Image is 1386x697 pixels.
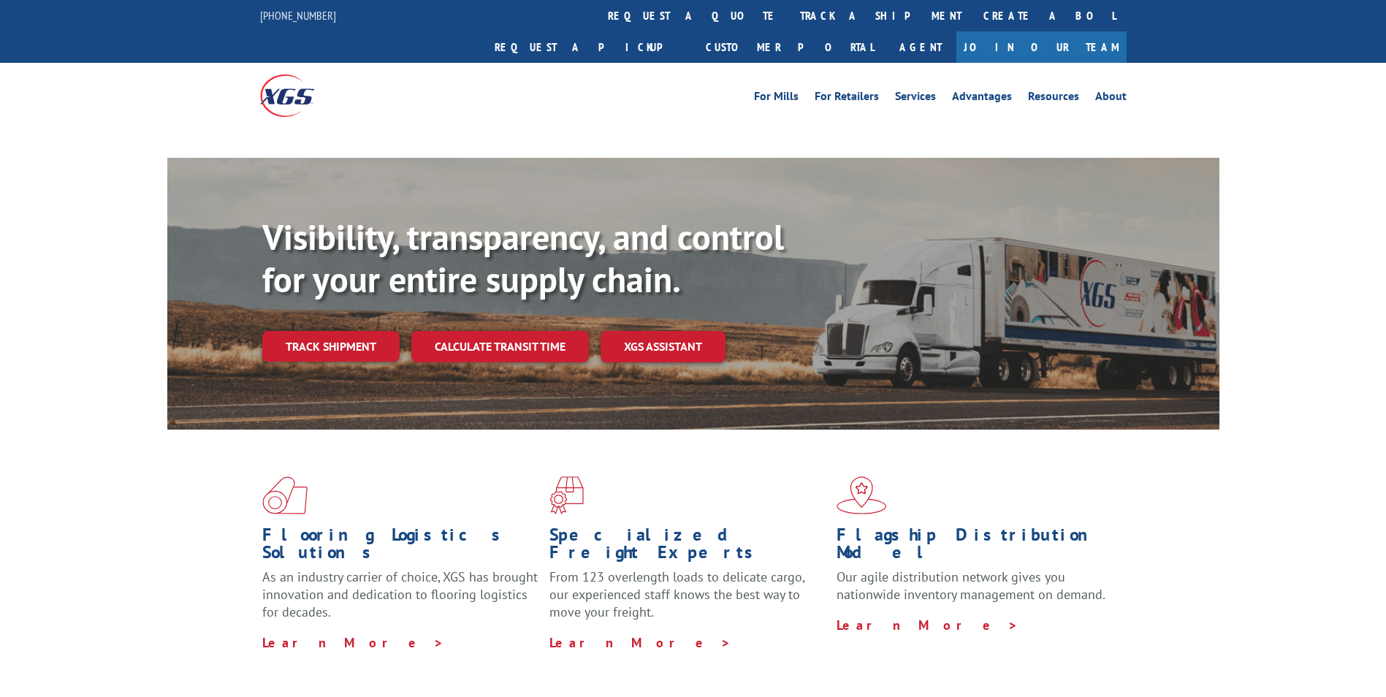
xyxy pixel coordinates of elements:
a: For Mills [754,91,799,107]
a: About [1095,91,1127,107]
a: Request a pickup [484,31,695,63]
a: Customer Portal [695,31,885,63]
img: xgs-icon-total-supply-chain-intelligence-red [262,476,308,514]
a: Learn More > [837,617,1018,633]
a: Join Our Team [956,31,1127,63]
a: Learn More > [262,634,444,651]
a: Track shipment [262,331,400,362]
img: xgs-icon-focused-on-flooring-red [549,476,584,514]
p: From 123 overlength loads to delicate cargo, our experienced staff knows the best way to move you... [549,568,826,633]
a: Calculate transit time [411,331,589,362]
b: Visibility, transparency, and control for your entire supply chain. [262,214,784,302]
a: For Retailers [815,91,879,107]
a: Services [895,91,936,107]
a: XGS ASSISTANT [601,331,726,362]
span: Our agile distribution network gives you nationwide inventory management on demand. [837,568,1105,603]
a: Agent [885,31,956,63]
h1: Specialized Freight Experts [549,526,826,568]
a: [PHONE_NUMBER] [260,8,336,23]
img: xgs-icon-flagship-distribution-model-red [837,476,887,514]
a: Resources [1028,91,1079,107]
span: As an industry carrier of choice, XGS has brought innovation and dedication to flooring logistics... [262,568,538,620]
h1: Flooring Logistics Solutions [262,526,538,568]
h1: Flagship Distribution Model [837,526,1113,568]
a: Advantages [952,91,1012,107]
a: Learn More > [549,634,731,651]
